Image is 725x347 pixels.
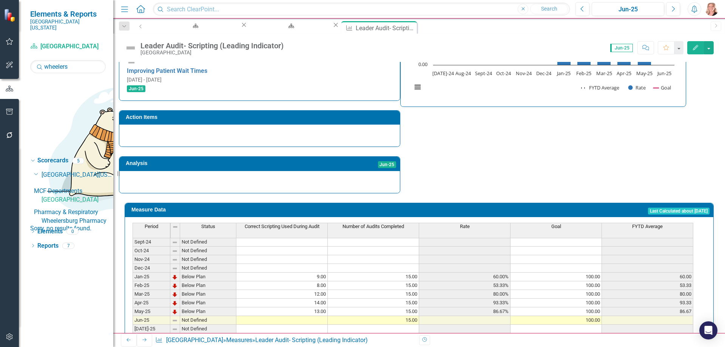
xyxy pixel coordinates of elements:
div: Jun-25 [594,5,662,14]
a: Improving Patient Wait Times [127,67,207,74]
img: TnMDeAgwAPMxUmUi88jYAAAAAElFTkSuQmCC [172,309,178,315]
span: Number of Audits Completed [342,224,404,229]
h3: Measure Data [131,207,339,213]
td: Below Plan [180,299,236,307]
text: Jun-25 [657,70,671,77]
span: Jun-25 [610,44,633,52]
img: TnMDeAgwAPMxUmUi88jYAAAAAElFTkSuQmCC [172,283,178,289]
small: [GEOGRAPHIC_DATA][US_STATE] [30,19,106,31]
img: TnMDeAgwAPMxUmUi88jYAAAAAElFTkSuQmCC [172,291,178,298]
a: Wheelersburg Pharmacy [42,217,113,225]
td: Not Defined [180,264,236,273]
small: [DATE] - [DATE] [127,77,162,83]
span: Rate [460,224,470,229]
div: [GEOGRAPHIC_DATA] Dashboard [255,28,325,38]
a: [GEOGRAPHIC_DATA] [30,42,106,51]
img: 8DAGhfEEPCf229AAAAAElFTkSuQmCC [172,265,178,271]
td: 9.00 [236,273,328,281]
a: Department of Pediatrics Dashboard [148,21,240,31]
td: 15.00 [328,307,419,316]
td: 80.00 [602,290,693,299]
text: Sept-24 [475,70,492,77]
a: [GEOGRAPHIC_DATA] [166,336,223,344]
text: Mar-25 [596,70,612,77]
div: Department of Pediatrics Dashboard [155,28,233,38]
img: 8DAGhfEEPCf229AAAAAElFTkSuQmCC [172,257,178,263]
td: Not Defined [180,316,236,325]
td: Dec-24 [133,264,170,273]
td: Mar-25 [133,290,170,299]
img: 8DAGhfEEPCf229AAAAAElFTkSuQmCC [172,318,178,324]
td: 93.33 [602,299,693,307]
td: 53.33% [419,281,511,290]
td: 86.67% [419,307,511,316]
td: Below Plan [180,307,236,316]
div: Leader Audit- Scripting (Leading Indicator) [140,42,284,50]
td: 60.00 [602,273,693,281]
div: 5 [72,157,84,164]
h3: Analysis [126,160,272,166]
span: Period [145,224,158,229]
td: 15.00 [328,290,419,299]
a: Scorecards [37,156,68,165]
td: Not Defined [180,238,236,247]
img: TnMDeAgwAPMxUmUi88jYAAAAAElFTkSuQmCC [172,274,178,280]
button: Show Goal [653,84,671,91]
td: 100.00 [511,307,602,316]
text: [DATE]-24 [432,70,454,77]
text: 0.00 [418,61,427,68]
button: Show Rate [628,84,646,91]
td: Not Defined [180,255,236,264]
td: 80.00% [419,290,511,299]
text: Feb-25 [577,70,592,77]
td: 15.00 [328,316,419,325]
input: Search ClearPoint... [153,3,570,16]
td: 15.00 [328,273,419,281]
span: Search [541,6,557,12]
td: 86.67 [602,307,693,316]
td: 14.00 [236,299,328,307]
div: » » [155,336,413,345]
td: 8.00 [236,281,328,290]
td: Jun-25 [133,316,170,325]
a: [GEOGRAPHIC_DATA] Dashboard [248,21,332,31]
a: Pharmacy & Respiratory [34,208,113,217]
span: Jun-25 [127,85,145,92]
td: 15.00 [328,299,419,307]
div: Open Intercom Messenger [699,321,717,339]
img: No results found [30,73,257,224]
div: Leader Audit- Scripting (Leading Indicator) [356,23,415,33]
text: Aug-24 [456,70,472,77]
img: ClearPoint Strategy [4,8,17,22]
a: [GEOGRAPHIC_DATA][US_STATE] [42,171,113,179]
td: Not Defined [180,325,236,333]
h3: Action Items [126,114,396,120]
img: Not Defined [125,42,137,54]
a: Measures [226,336,252,344]
td: Not Defined [180,247,236,255]
td: 93.33% [419,299,511,307]
a: [GEOGRAPHIC_DATA] [42,196,113,204]
td: May-25 [133,307,170,316]
td: 100.00 [511,273,602,281]
td: 100.00 [511,290,602,299]
div: 7 [62,242,74,249]
td: 60.00% [419,273,511,281]
img: Not Defined [127,58,136,67]
td: Below Plan [180,290,236,299]
td: 15.00 [328,281,419,290]
span: Correct Scripting Used During Audit [245,224,319,229]
span: Jun-25 [378,161,396,168]
a: Elements [37,227,63,236]
div: 0 [66,228,79,234]
img: Tiffany LaCoste [705,2,719,16]
img: 8DAGhfEEPCf229AAAAAElFTkSuQmCC [172,326,178,332]
text: Apr-25 [617,70,632,77]
span: Goal [551,224,561,229]
td: Nov-24 [133,255,170,264]
input: Search Below... [30,60,106,73]
text: Dec-24 [536,70,552,77]
span: Elements & Reports [30,9,106,19]
td: Feb-25 [133,281,170,290]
